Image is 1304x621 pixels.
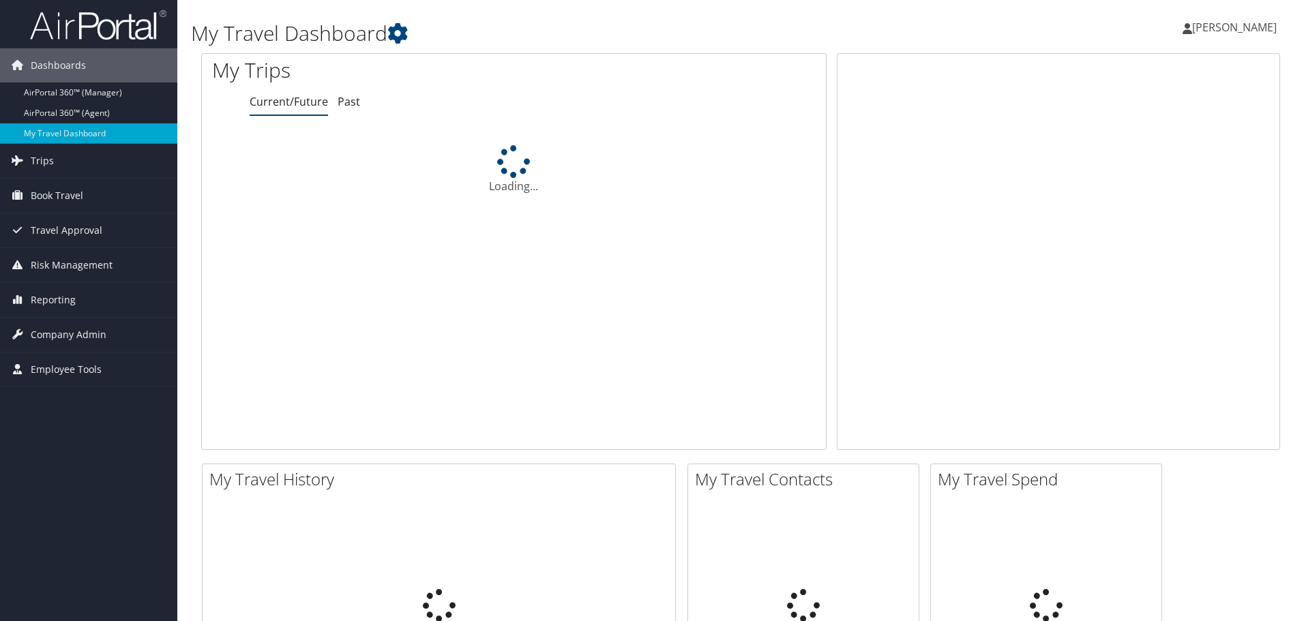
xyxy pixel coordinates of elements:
[250,94,328,109] a: Current/Future
[31,48,86,82] span: Dashboards
[191,19,924,48] h1: My Travel Dashboard
[31,144,54,178] span: Trips
[1183,7,1290,48] a: [PERSON_NAME]
[31,283,76,317] span: Reporting
[31,352,102,387] span: Employee Tools
[31,179,83,213] span: Book Travel
[209,468,675,491] h2: My Travel History
[31,248,113,282] span: Risk Management
[338,94,360,109] a: Past
[938,468,1161,491] h2: My Travel Spend
[31,213,102,247] span: Travel Approval
[202,145,826,194] div: Loading...
[212,56,556,85] h1: My Trips
[695,468,919,491] h2: My Travel Contacts
[30,9,166,41] img: airportal-logo.png
[31,318,106,352] span: Company Admin
[1192,20,1277,35] span: [PERSON_NAME]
